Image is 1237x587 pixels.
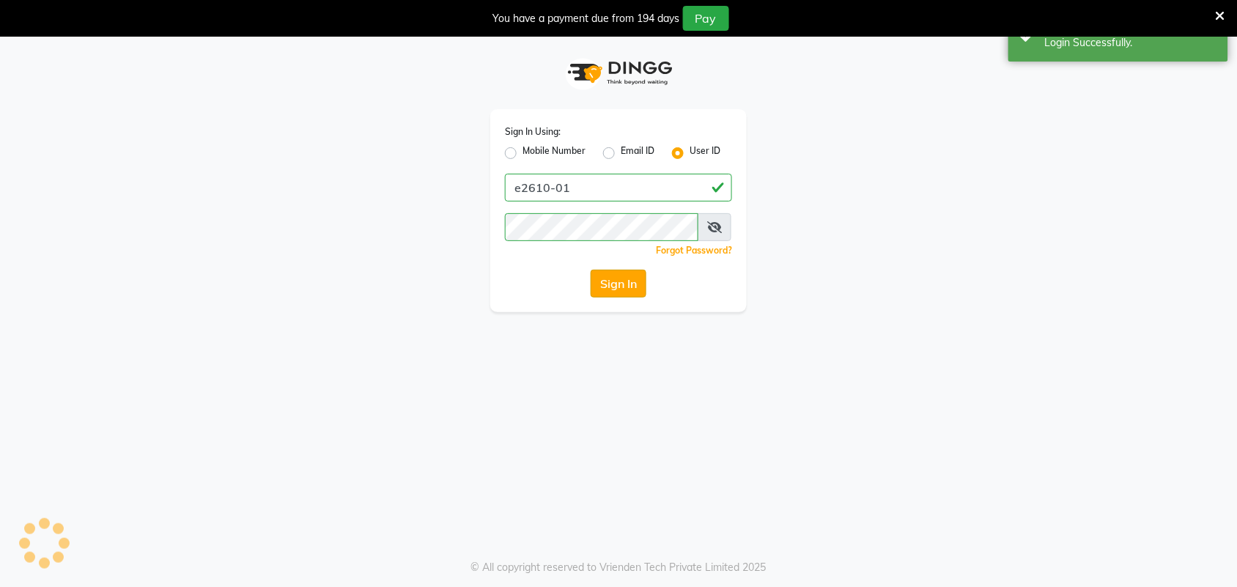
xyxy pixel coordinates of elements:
label: User ID [690,144,720,162]
label: Sign In Using: [505,125,561,139]
div: You have a payment due from 194 days [493,11,680,26]
input: Username [505,174,732,202]
button: Pay [683,6,729,31]
label: Mobile Number [523,144,586,162]
label: Email ID [621,144,654,162]
button: Sign In [591,270,646,298]
img: logo1.svg [560,51,677,95]
div: Login Successfully. [1045,35,1217,51]
input: Username [505,213,698,241]
a: Forgot Password? [656,245,732,256]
